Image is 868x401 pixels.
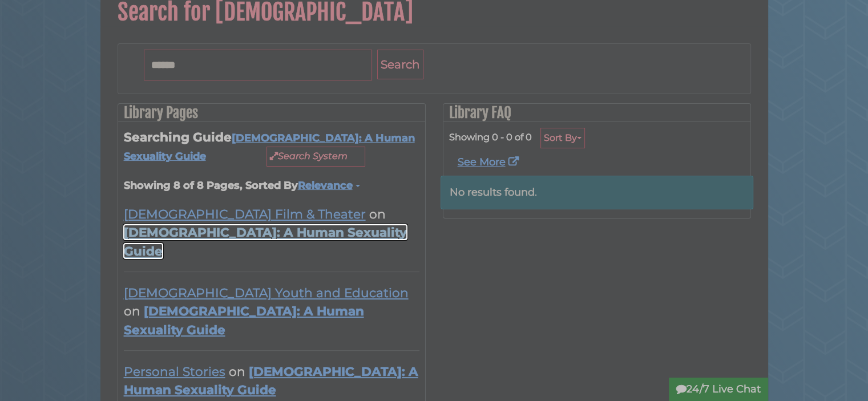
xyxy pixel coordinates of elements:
[669,378,768,401] button: 24/7 Live Chat
[124,303,140,318] span: on
[441,176,753,209] p: No results found.
[229,364,245,379] span: on
[124,178,419,193] strong: Showing 8 of 8 Pages, Sorted By
[298,179,358,192] a: Relevance
[124,206,366,221] a: [DEMOGRAPHIC_DATA] Film & Theater
[124,303,364,337] a: [DEMOGRAPHIC_DATA]: A Human Sexuality Guide
[267,147,365,167] button: Search System
[124,364,225,379] a: Personal Stories
[124,285,409,300] a: [DEMOGRAPHIC_DATA] Youth and Education
[458,156,522,168] a: See More
[124,225,407,258] a: [DEMOGRAPHIC_DATA]: A Human Sexuality Guide
[118,104,425,122] h2: Library Pages
[369,206,386,221] span: on
[124,128,419,167] div: Searching Guide
[377,50,423,80] button: Search
[443,104,750,122] h2: Library FAQ
[124,364,418,397] a: [DEMOGRAPHIC_DATA]: A Human Sexuality Guide
[449,131,532,143] span: Showing 0 - 0 of 0
[124,132,415,163] a: [DEMOGRAPHIC_DATA]: A Human Sexuality Guide
[540,128,585,148] button: Sort By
